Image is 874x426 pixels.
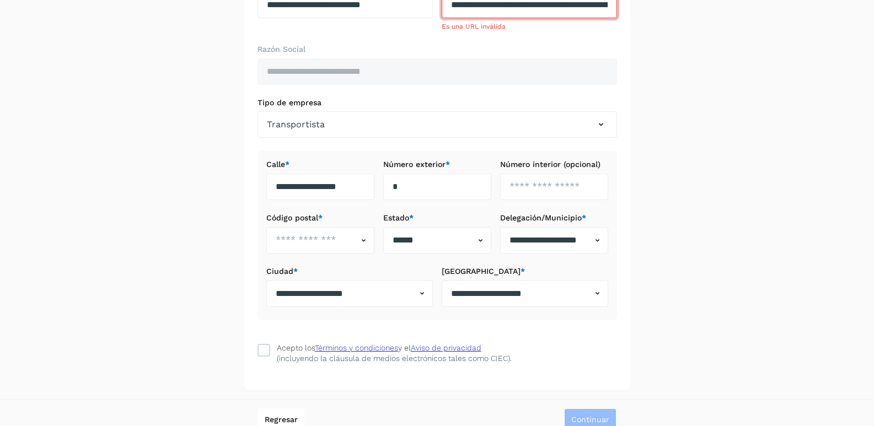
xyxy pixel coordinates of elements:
label: Número interior (opcional) [500,160,608,169]
span: Continuar [571,416,609,423]
label: Código postal [266,213,374,223]
a: Aviso de privacidad [411,343,481,352]
span: Transportista [267,118,325,131]
a: Términos y condiciones [315,343,398,352]
label: Ciudad [266,267,433,276]
label: Estado [383,213,491,223]
label: [GEOGRAPHIC_DATA] [442,267,608,276]
label: Número exterior [383,160,491,169]
label: Razón Social [258,45,617,54]
label: Tipo de empresa [258,98,617,107]
span: Regresar [265,416,298,423]
label: Delegación/Municipio [500,213,608,223]
label: Calle [266,160,374,169]
p: (incluyendo la cláusula de medios electrónicos tales como CIEC). [277,354,512,363]
div: Acepto los y el [277,342,481,354]
span: Es una URL inválida [442,23,506,30]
